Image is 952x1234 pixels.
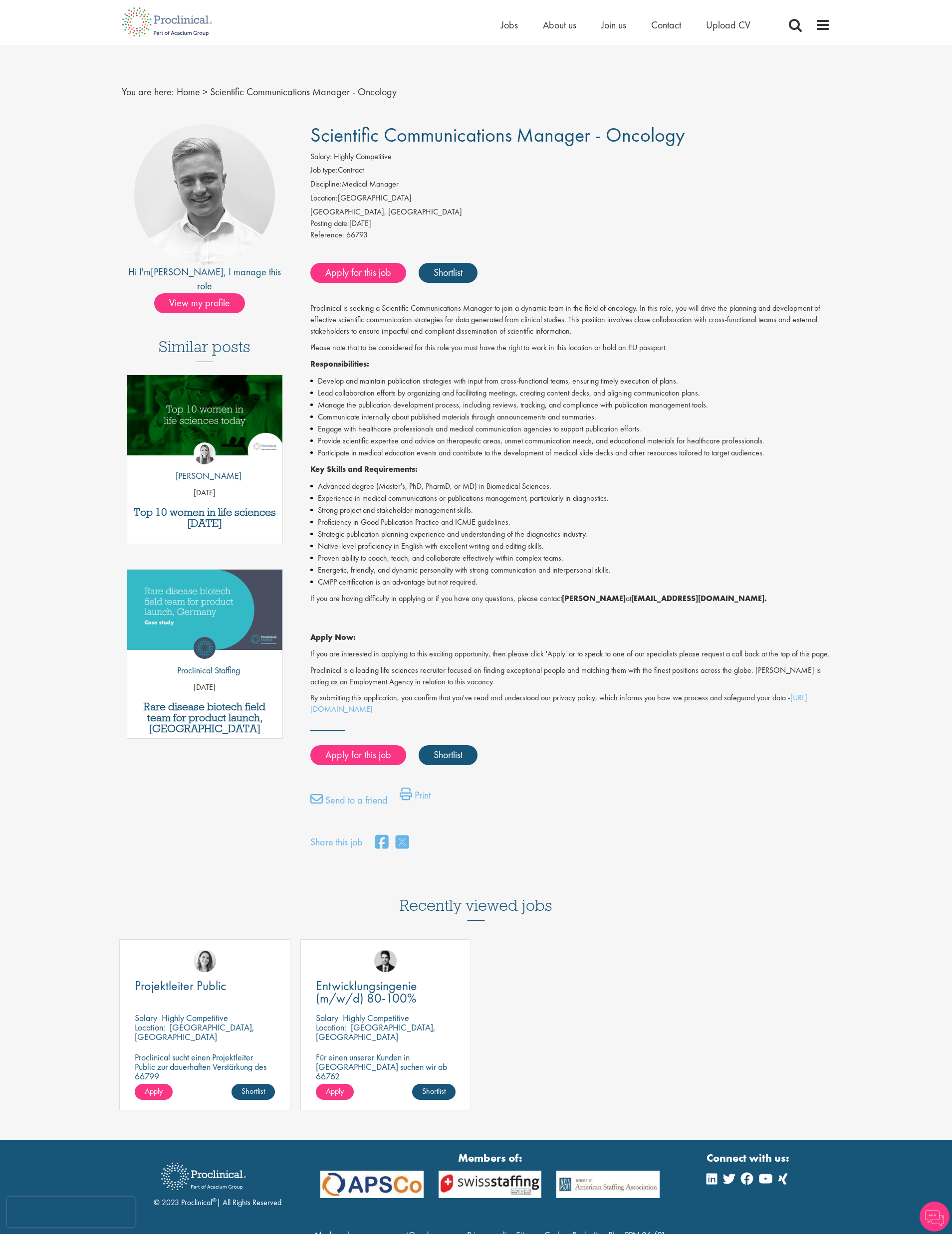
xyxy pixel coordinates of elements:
span: You are here: [122,85,174,98]
span: Apply [326,1086,344,1096]
span: 66793 [346,229,368,240]
label: Location: [310,193,338,204]
p: [GEOGRAPHIC_DATA], [GEOGRAPHIC_DATA] [135,1022,254,1042]
div: [DATE] [310,218,831,229]
a: Hannah Burke [PERSON_NAME] [168,442,241,487]
strong: Responsibilities: [310,359,369,369]
a: share on facebook [375,832,388,853]
img: APSCo [313,1171,431,1198]
img: Top 10 women in life sciences today [127,375,282,455]
div: Job description [310,303,831,715]
li: Communicate internally about published materials through announcements and summaries. [310,411,831,423]
a: Apply [135,1084,173,1100]
a: Entwicklungsingenie (m/w/d) 80-100% [316,980,456,1005]
p: Highly Competitive [162,1012,228,1024]
li: [GEOGRAPHIC_DATA] [310,193,831,206]
li: CMPP certification is an advantage but not required. [310,576,831,588]
p: Proclinical Staffing [170,664,240,677]
a: Link to a post [127,570,282,658]
p: [PERSON_NAME] [168,469,241,482]
span: Entwicklungsingenie (m/w/d) 80-100% [316,977,417,1007]
h3: Similar posts [159,338,250,362]
p: [DATE] [127,487,282,499]
li: Proficiency in Good Publication Practice and ICMJE guidelines. [310,516,831,528]
p: Proclinical is a leading life sciences recruiter focused on finding exceptional people and matchi... [310,665,831,688]
span: Apply [145,1086,163,1096]
a: Top 10 women in life sciences [DATE] [132,507,277,529]
li: Lead collaboration efforts by organizing and facilitating meetings, creating content decks, and a... [310,387,831,399]
img: Hannah Burke [194,442,216,464]
li: Advanced degree (Master's, PhD, PharmD, or MD) in Biomedical Sciences. [310,480,831,492]
strong: [PERSON_NAME] [562,593,626,604]
li: Experience in medical communications or publications management, particularly in diagnostics. [310,492,831,504]
iframe: reCAPTCHA [7,1197,135,1227]
sup: ® [212,1196,217,1204]
a: Projektleiter Public [135,980,275,992]
span: Scientific Communications Manager - Oncology [210,85,397,98]
a: About us [543,18,576,31]
div: [GEOGRAPHIC_DATA], [GEOGRAPHIC_DATA] [310,206,831,218]
a: breadcrumb link [177,85,200,98]
li: Develop and maintain publication strategies with input from cross-functional teams, ensuring time... [310,375,831,387]
a: Proclinical Staffing Proclinical Staffing [170,637,240,682]
li: Native-level proficiency in English with excellent writing and editing skills. [310,540,831,552]
a: Shortlist [412,1084,456,1100]
img: Chatbot [920,1202,950,1232]
span: Location: [316,1022,346,1033]
li: Strong project and stakeholder management skills. [310,504,831,516]
a: Rare disease biotech field team for product launch, [GEOGRAPHIC_DATA] [132,701,277,734]
img: Proclinical Staffing [194,637,216,659]
span: Join us [601,18,626,31]
li: Contract [310,165,831,179]
strong: [EMAIL_ADDRESS][DOMAIN_NAME]. [631,593,767,604]
img: Nur Ergiydiren [194,950,216,972]
span: Highly Competitive [334,151,392,162]
span: Location: [135,1022,165,1033]
li: Medical Manager [310,179,831,193]
img: Thomas Wenig [374,950,397,972]
p: By submitting this application, you confirm that you've read and understood our privacy policy, w... [310,692,831,715]
img: Proclinical Recruitment [154,1156,253,1197]
a: Shortlist [419,263,477,283]
strong: Members of: [320,1150,660,1166]
div: Hi I'm , I manage this role [122,265,288,293]
span: Salary [135,1012,157,1024]
li: Provide scientific expertise and advice on therapeutic areas, unmet communication needs, and educ... [310,435,831,447]
p: Proclinical is seeking a Scientific Communications Manager to join a dynamic team in the field of... [310,303,831,337]
a: share on twitter [396,832,409,853]
span: Salary [316,1012,338,1024]
li: Engage with healthcare professionals and medical communication agencies to support publication ef... [310,423,831,435]
a: Shortlist [419,745,477,765]
span: Scientific Communications Manager - Oncology [310,122,685,148]
p: [DATE] [127,682,282,693]
label: Job type: [310,165,338,176]
a: Apply [316,1084,354,1100]
a: [PERSON_NAME] [151,265,224,278]
a: Upload CV [706,18,750,31]
span: View my profile [154,293,245,313]
a: Contact [651,18,681,31]
label: Salary: [310,151,332,163]
p: If you are interested in applying to this exciting opportunity, then please click 'Apply' or to s... [310,648,831,660]
span: Posting date: [310,218,349,228]
a: Apply for this job [310,745,406,765]
p: [GEOGRAPHIC_DATA], [GEOGRAPHIC_DATA] [316,1022,436,1042]
img: APSCo [549,1171,667,1198]
div: © 2023 Proclinical | All Rights Reserved [154,1155,281,1209]
li: Energetic, friendly, and dynamic personality with strong communication and interpersonal skills. [310,564,831,576]
a: Jobs [501,18,518,31]
p: 66799 [135,1071,275,1081]
label: Discipline: [310,179,342,190]
p: Proclinical sucht einen Projektleiter Public zur dauerhaften Verstärkung des Teams unseres Kunden... [135,1052,275,1090]
p: Please note that to be considered for this role you must have the right to work in this location ... [310,342,831,354]
strong: Connect with us: [707,1150,791,1166]
p: Highly Competitive [343,1012,409,1024]
a: [URL][DOMAIN_NAME] [310,692,807,714]
a: Apply for this job [310,263,406,283]
p: Für einen unserer Kunden in [GEOGRAPHIC_DATA] suchen wir ab sofort einen Entwicklungsingenieur Ku... [316,1052,456,1100]
span: Projektleiter Public [135,977,226,994]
